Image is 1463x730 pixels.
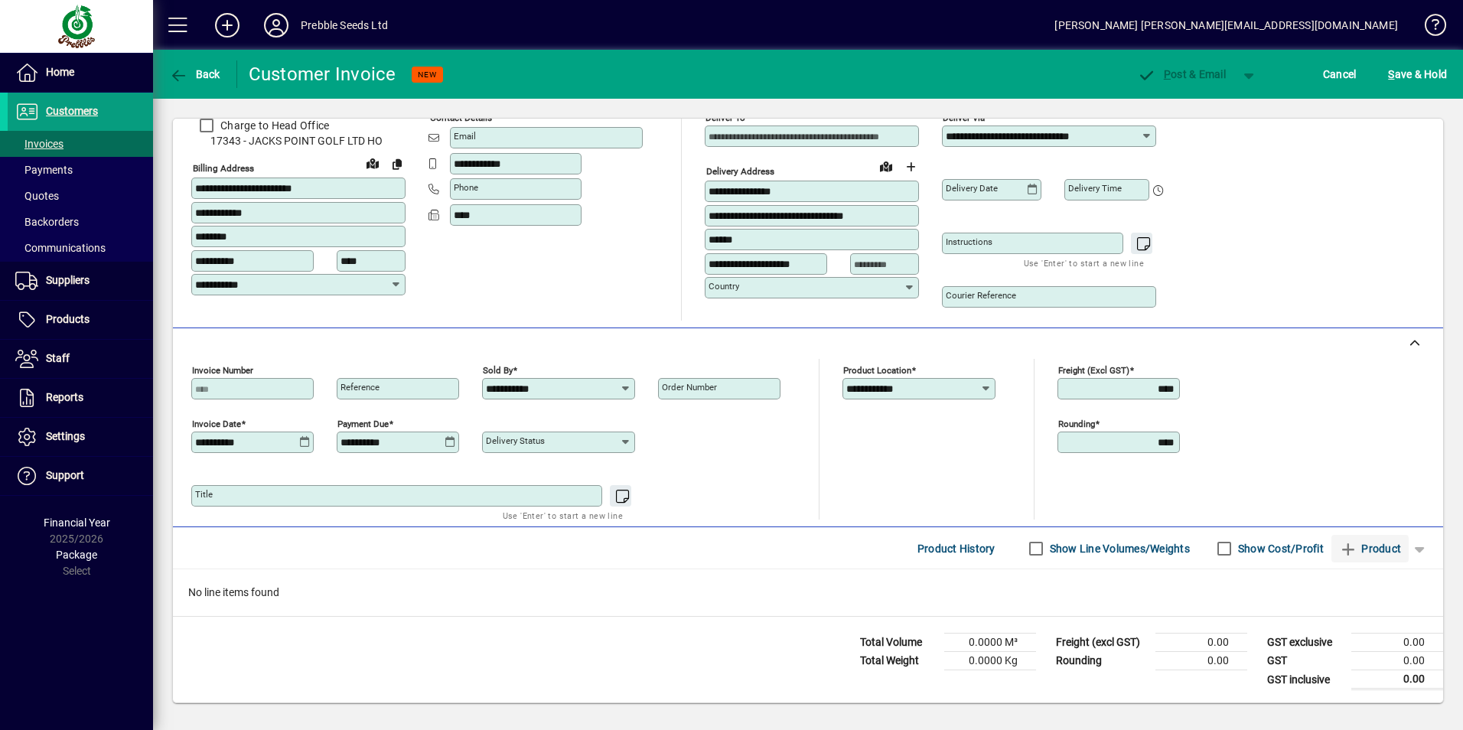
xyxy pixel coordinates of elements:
span: Customers [46,105,98,117]
button: Copy to Delivery address [385,152,409,176]
mat-label: Freight (excl GST) [1058,365,1129,376]
span: Package [56,549,97,561]
mat-label: Phone [454,182,478,193]
td: GST inclusive [1259,670,1351,689]
span: Communications [15,242,106,254]
mat-label: Delivery date [946,183,998,194]
span: Suppliers [46,274,90,286]
button: Add [203,11,252,39]
td: 0.00 [1155,634,1247,652]
a: View on map [874,154,898,178]
button: Profile [252,11,301,39]
mat-hint: Use 'Enter' to start a new line [503,507,623,524]
div: [PERSON_NAME] [PERSON_NAME][EMAIL_ADDRESS][DOMAIN_NAME] [1054,13,1398,37]
a: View on map [360,151,385,175]
span: Support [46,469,84,481]
span: ost & Email [1137,68,1226,80]
td: GST [1259,652,1351,670]
mat-label: Instructions [946,236,992,247]
a: Backorders [8,209,153,235]
mat-label: Email [454,131,476,142]
mat-label: Invoice date [192,419,241,429]
mat-hint: Use 'Enter' to start a new line [1024,254,1144,272]
span: Cancel [1323,62,1357,86]
mat-label: Invoice number [192,365,253,376]
td: Total Weight [852,652,944,670]
a: Products [8,301,153,339]
button: Back [165,60,224,88]
span: Quotes [15,190,59,202]
a: Communications [8,235,153,261]
mat-label: Payment due [337,419,389,429]
span: Product [1339,536,1401,561]
span: Product History [917,536,995,561]
a: Settings [8,418,153,456]
span: Settings [46,430,85,442]
mat-label: Country [709,281,739,292]
mat-label: Title [195,489,213,500]
td: 0.00 [1155,652,1247,670]
span: Financial Year [44,517,110,529]
button: Save & Hold [1384,60,1451,88]
a: Invoices [8,131,153,157]
span: P [1164,68,1171,80]
a: Payments [8,157,153,183]
span: Products [46,313,90,325]
div: Customer Invoice [249,62,396,86]
mat-label: Order number [662,382,717,393]
label: Show Line Volumes/Weights [1047,541,1190,556]
td: GST exclusive [1259,634,1351,652]
a: Reports [8,379,153,417]
mat-label: Product location [843,365,911,376]
td: Rounding [1048,652,1155,670]
a: Knowledge Base [1413,3,1444,53]
mat-label: Courier Reference [946,290,1016,301]
button: Post & Email [1129,60,1233,88]
mat-label: Sold by [483,365,513,376]
button: Cancel [1319,60,1360,88]
label: Charge to Head Office [217,118,329,133]
span: 17343 - JACKS POINT GOLF LTD HO [191,133,406,149]
td: 0.00 [1351,670,1443,689]
a: Staff [8,340,153,378]
app-page-header-button: Back [153,60,237,88]
span: S [1388,68,1394,80]
td: Freight (excl GST) [1048,634,1155,652]
mat-label: Delivery time [1068,183,1122,194]
span: Backorders [15,216,79,228]
span: Back [169,68,220,80]
span: Invoices [15,138,64,150]
button: Product [1331,535,1409,562]
span: Staff [46,352,70,364]
button: Product History [911,535,1002,562]
label: Show Cost/Profit [1235,541,1324,556]
td: Total Volume [852,634,944,652]
mat-label: Reference [340,382,380,393]
a: Home [8,54,153,92]
span: ave & Hold [1388,62,1447,86]
a: Quotes [8,183,153,209]
td: 0.00 [1351,652,1443,670]
td: 0.0000 M³ [944,634,1036,652]
span: Payments [15,164,73,176]
mat-label: Delivery status [486,435,545,446]
mat-label: Rounding [1058,419,1095,429]
span: NEW [418,70,437,80]
a: Support [8,457,153,495]
span: Reports [46,391,83,403]
button: Choose address [898,155,923,179]
div: Prebble Seeds Ltd [301,13,388,37]
td: 0.00 [1351,634,1443,652]
span: Home [46,66,74,78]
td: 0.0000 Kg [944,652,1036,670]
div: No line items found [173,569,1443,616]
a: Suppliers [8,262,153,300]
